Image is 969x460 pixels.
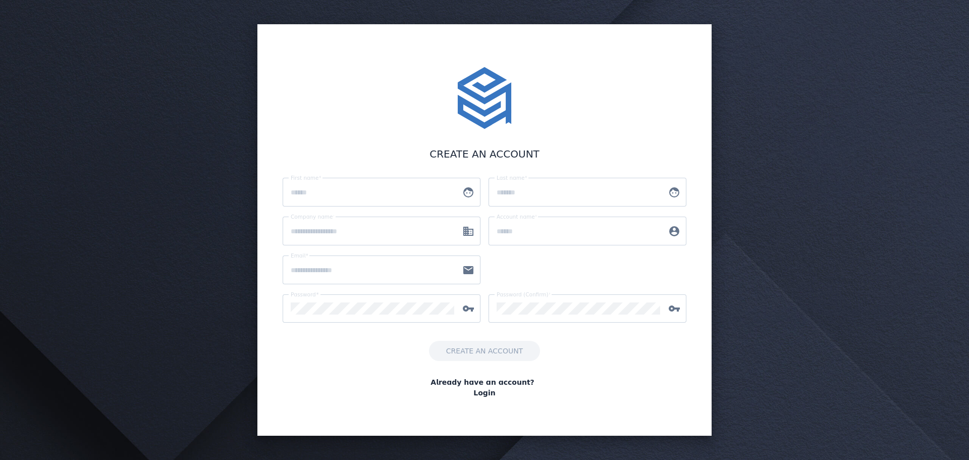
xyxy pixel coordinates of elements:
mat-label: Account name [497,214,535,220]
a: Login [473,388,495,398]
mat-icon: vpn_key [456,302,480,315]
mat-icon: vpn_key [662,302,686,315]
mat-label: First name [291,175,318,181]
mat-label: Password (Confirm) [497,291,549,297]
mat-icon: mail [456,264,480,276]
mat-icon: business [456,225,480,237]
mat-label: Password [291,291,316,297]
mat-label: Last name [497,175,524,181]
mat-icon: face [662,186,686,198]
span: Already have an account? [430,377,534,388]
img: stacktome.svg [452,66,517,130]
mat-label: Email [291,252,305,259]
mat-icon: account_circle [662,225,686,237]
mat-label: Company name [291,214,333,220]
mat-icon: face [456,186,480,198]
div: CREATE AN ACCOUNT [283,146,686,162]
